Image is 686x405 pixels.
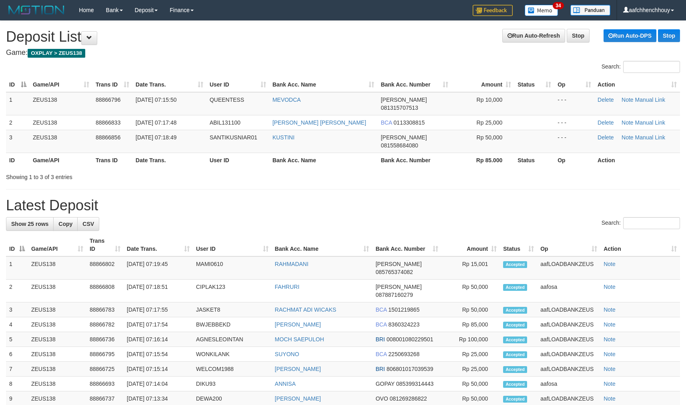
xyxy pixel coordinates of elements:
td: 1 [6,92,30,115]
th: Status: activate to sort column ascending [500,234,537,256]
td: aafLOADBANKZEUS [537,332,600,347]
span: Copy 081269286822 to clipboard [389,395,427,402]
a: KUSTINI [273,134,295,141]
th: Status [514,153,554,167]
a: Manual Link [635,119,665,126]
td: ZEUS138 [30,92,92,115]
a: Note [604,284,616,290]
span: BCA [381,119,392,126]
a: CSV [77,217,99,231]
th: Bank Acc. Number [377,153,451,167]
span: BCA [375,351,387,357]
th: Game/API: activate to sort column ascending [30,77,92,92]
span: Rp 50,000 [477,134,503,141]
a: RAHMADANI [275,261,309,267]
a: Note [622,119,634,126]
a: Copy [53,217,78,231]
td: WELCOM1988 [193,362,272,377]
td: 3 [6,130,30,153]
td: AGNESLEOINTAN [193,332,272,347]
a: Delete [598,134,614,141]
td: aafLOADBANKZEUS [537,302,600,317]
td: 88866808 [86,280,124,302]
td: WONKILANK [193,347,272,362]
th: Trans ID: activate to sort column ascending [92,77,132,92]
td: 88866782 [86,317,124,332]
h1: Deposit List [6,29,680,45]
th: Action: activate to sort column ascending [600,234,680,256]
span: QUEENTESS [210,97,244,103]
th: Game/API: activate to sort column ascending [28,234,86,256]
span: [PERSON_NAME] [381,134,427,141]
td: - - - [554,92,594,115]
th: ID: activate to sort column descending [6,234,28,256]
span: SANTIKUSNIAR01 [210,134,257,141]
td: MAMI0610 [193,256,272,280]
span: Copy 0113308815 to clipboard [393,119,425,126]
a: Delete [598,97,614,103]
a: Note [604,261,616,267]
span: Accepted [503,307,527,314]
th: Bank Acc. Number: activate to sort column ascending [372,234,441,256]
a: MEVODCA [273,97,301,103]
a: Note [604,395,616,402]
span: OVO [375,395,388,402]
span: BCA [375,306,387,313]
td: 3 [6,302,28,317]
td: - - - [554,115,594,130]
td: CIPLAK123 [193,280,272,302]
td: 2 [6,280,28,302]
span: CSV [82,221,94,227]
th: Op: activate to sort column ascending [537,234,600,256]
a: SUYONO [275,351,299,357]
th: Trans ID: activate to sort column ascending [86,234,124,256]
span: Accepted [503,336,527,343]
td: ZEUS138 [28,377,86,391]
span: Rp 10,000 [477,97,503,103]
td: BWJEBBEKD [193,317,272,332]
span: BCA [375,321,387,328]
td: 88866736 [86,332,124,347]
span: [DATE] 07:15:50 [136,97,177,103]
a: Delete [598,119,614,126]
img: MOTION_logo.png [6,4,67,16]
td: - - - [554,130,594,153]
td: [DATE] 07:16:14 [124,332,193,347]
td: JASKET8 [193,302,272,317]
span: ABIL131100 [210,119,241,126]
th: Action: activate to sort column ascending [594,77,680,92]
td: 6 [6,347,28,362]
th: User ID: activate to sort column ascending [207,77,269,92]
a: Note [622,97,634,103]
span: Accepted [503,396,527,403]
span: [PERSON_NAME] [375,261,421,267]
td: [DATE] 07:19:45 [124,256,193,280]
input: Search: [623,61,680,73]
td: ZEUS138 [28,362,86,377]
a: [PERSON_NAME] [275,366,321,372]
td: [DATE] 07:15:54 [124,347,193,362]
img: Feedback.jpg [473,5,513,16]
td: 88866693 [86,377,124,391]
th: User ID: activate to sort column ascending [193,234,272,256]
th: Action [594,153,680,167]
td: [DATE] 07:18:51 [124,280,193,302]
span: Accepted [503,366,527,373]
td: ZEUS138 [30,130,92,153]
td: 5 [6,332,28,347]
span: 88866856 [96,134,120,141]
td: Rp 15,001 [441,256,500,280]
th: ID [6,153,30,167]
span: [DATE] 07:18:49 [136,134,177,141]
td: Rp 50,000 [441,302,500,317]
span: Copy 1501219865 to clipboard [388,306,419,313]
td: Rp 50,000 [441,280,500,302]
a: [PERSON_NAME] [275,395,321,402]
label: Search: [602,61,680,73]
th: Game/API [30,153,92,167]
span: BRI [375,366,385,372]
td: ZEUS138 [28,302,86,317]
th: Date Trans.: activate to sort column ascending [132,77,207,92]
h4: Game: [6,49,680,57]
th: Bank Acc. Name [269,153,378,167]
